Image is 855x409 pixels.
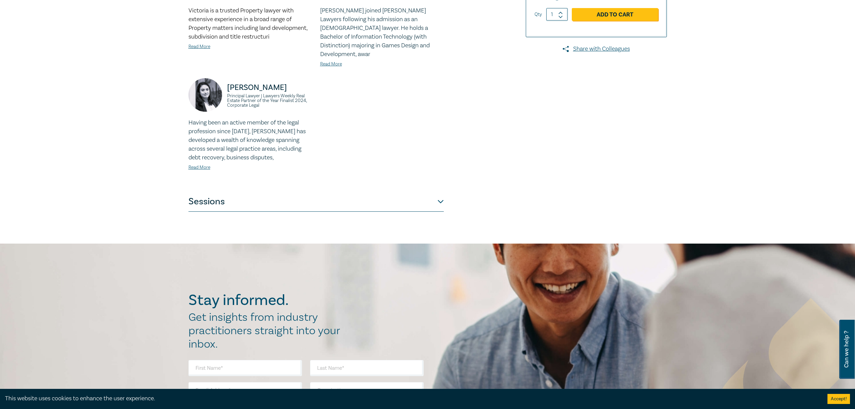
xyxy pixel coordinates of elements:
small: Principal Lawyer | Lawyers Weekly Real Estate Partner of the Year Finalist 2024, Corporate Legal [227,94,312,108]
a: Read More [188,44,210,50]
input: 1 [546,8,568,21]
a: Read More [188,164,210,170]
div: This website uses cookies to enhance the user experience. [5,394,817,403]
a: Add to Cart [572,8,658,21]
input: First Name* [188,360,302,376]
button: Accept cookies [827,394,850,404]
h2: Stay informed. [188,292,347,309]
input: Last Name* [310,360,424,376]
img: https://s3.ap-southeast-2.amazonaws.com/leo-cussen-store-production-content/Contacts/Zohra%20Ali/... [188,78,222,112]
span: Victoria is a trusted Property lawyer with extensive experience in a broad range of Property matt... [188,7,307,41]
h2: Get insights from industry practitioners straight into your inbox. [188,311,347,351]
label: Qty [535,11,542,18]
p: Having been an active member of the legal profession since [DATE], [PERSON_NAME] has developed a ... [188,118,312,162]
input: Email Address* [188,382,302,398]
input: Organisation [310,382,424,398]
a: Share with Colleagues [526,45,667,53]
p: [PERSON_NAME] joined [PERSON_NAME] Lawyers following his admission as an [DEMOGRAPHIC_DATA] lawye... [320,6,444,59]
a: Read More [320,61,342,67]
p: [PERSON_NAME] [227,82,312,93]
button: Sessions [188,192,444,212]
span: Can we help ? [843,324,850,375]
